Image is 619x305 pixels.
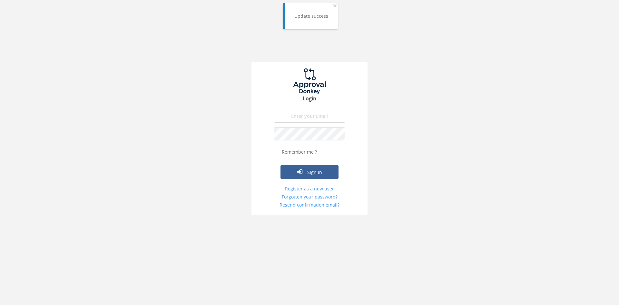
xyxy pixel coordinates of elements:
[294,13,328,19] div: Update success
[285,68,334,94] img: logo.png
[274,186,345,192] a: Register as a new user
[274,110,345,123] input: Enter your Email
[274,202,345,208] a: Resend confirmation email?
[280,149,317,155] label: Remember me ?
[251,96,368,102] h3: Login
[333,1,337,10] span: ×
[274,194,345,200] a: Forgotten your password?
[280,165,339,179] button: Sign in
